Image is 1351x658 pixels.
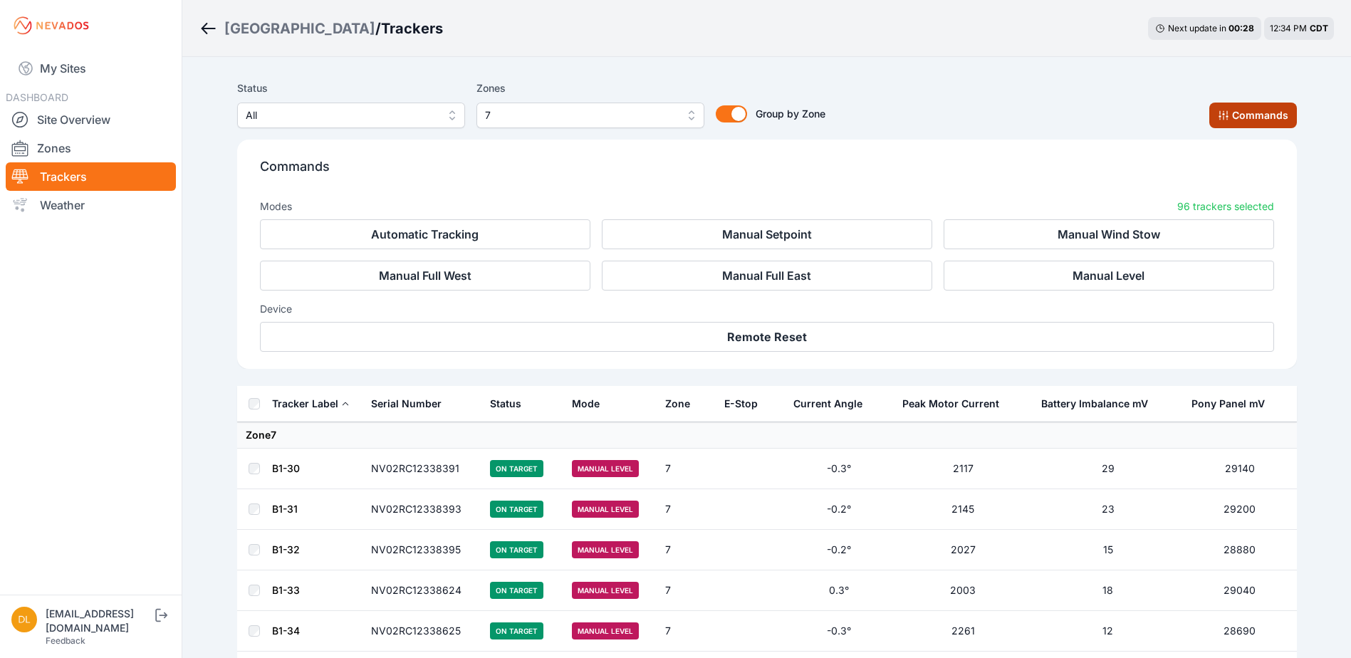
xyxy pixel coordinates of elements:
button: Pony Panel mV [1191,387,1276,421]
span: On Target [490,582,543,599]
td: 18 [1033,570,1183,611]
span: On Target [490,541,543,558]
span: 7 [485,107,676,124]
td: 2027 [894,530,1033,570]
td: 2145 [894,489,1033,530]
td: 7 [657,449,716,489]
button: Status [490,387,533,421]
a: B1-32 [272,543,300,555]
button: Peak Motor Current [902,387,1011,421]
td: 7 [657,570,716,611]
a: Site Overview [6,105,176,134]
a: Weather [6,191,176,219]
div: Zone [665,397,690,411]
td: 15 [1033,530,1183,570]
button: Zone [665,387,701,421]
div: Tracker Label [272,397,338,411]
button: Manual Setpoint [602,219,932,249]
button: Battery Imbalance mV [1041,387,1159,421]
p: 96 trackers selected [1177,199,1274,214]
span: All [246,107,437,124]
a: Zones [6,134,176,162]
button: Commands [1209,103,1297,128]
span: CDT [1310,23,1328,33]
td: 23 [1033,489,1183,530]
a: B1-33 [272,584,300,596]
img: Nevados [11,14,91,37]
div: Serial Number [371,397,442,411]
h3: Modes [260,199,292,214]
p: Commands [260,157,1274,188]
td: -0.3° [785,449,893,489]
td: -0.2° [785,530,893,570]
h3: Device [260,302,1274,316]
td: 2117 [894,449,1033,489]
td: 7 [657,530,716,570]
td: 2003 [894,570,1033,611]
td: NV02RC12338624 [362,570,482,611]
a: B1-30 [272,462,300,474]
span: Manual Level [572,541,639,558]
td: 29 [1033,449,1183,489]
a: Feedback [46,635,85,646]
div: Peak Motor Current [902,397,999,411]
a: B1-31 [272,503,298,515]
td: 29140 [1183,449,1296,489]
td: 28690 [1183,611,1296,652]
td: 29040 [1183,570,1296,611]
td: -0.2° [785,489,893,530]
button: Current Angle [793,387,874,421]
td: 29200 [1183,489,1296,530]
a: Trackers [6,162,176,191]
a: B1-34 [272,625,300,637]
td: 7 [657,489,716,530]
button: Automatic Tracking [260,219,590,249]
span: 12:34 PM [1270,23,1307,33]
button: Mode [572,387,611,421]
div: [EMAIL_ADDRESS][DOMAIN_NAME] [46,607,152,635]
span: Manual Level [572,582,639,599]
button: Tracker Label [272,387,350,421]
td: NV02RC12338393 [362,489,482,530]
span: Next update in [1168,23,1226,33]
label: Zones [476,80,704,97]
span: On Target [490,460,543,477]
button: 7 [476,103,704,128]
h3: Trackers [381,19,443,38]
a: [GEOGRAPHIC_DATA] [224,19,375,38]
span: / [375,19,381,38]
span: On Target [490,622,543,639]
button: Remote Reset [260,322,1274,352]
td: 0.3° [785,570,893,611]
button: Manual Level [944,261,1274,291]
img: dlay@prim.com [11,607,37,632]
nav: Breadcrumb [199,10,443,47]
div: E-Stop [724,397,758,411]
td: 12 [1033,611,1183,652]
button: All [237,103,465,128]
button: Serial Number [371,387,453,421]
span: Manual Level [572,622,639,639]
button: Manual Full East [602,261,932,291]
td: 7 [657,611,716,652]
span: Group by Zone [756,108,825,120]
div: 00 : 28 [1229,23,1254,34]
td: 2261 [894,611,1033,652]
td: -0.3° [785,611,893,652]
div: Current Angle [793,397,862,411]
span: On Target [490,501,543,518]
td: 28880 [1183,530,1296,570]
td: NV02RC12338625 [362,611,482,652]
div: Status [490,397,521,411]
button: Manual Full West [260,261,590,291]
span: Manual Level [572,501,639,518]
td: Zone 7 [237,422,1297,449]
div: Mode [572,397,600,411]
button: E-Stop [724,387,769,421]
a: My Sites [6,51,176,85]
span: Manual Level [572,460,639,477]
td: NV02RC12338395 [362,530,482,570]
button: Manual Wind Stow [944,219,1274,249]
span: DASHBOARD [6,91,68,103]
